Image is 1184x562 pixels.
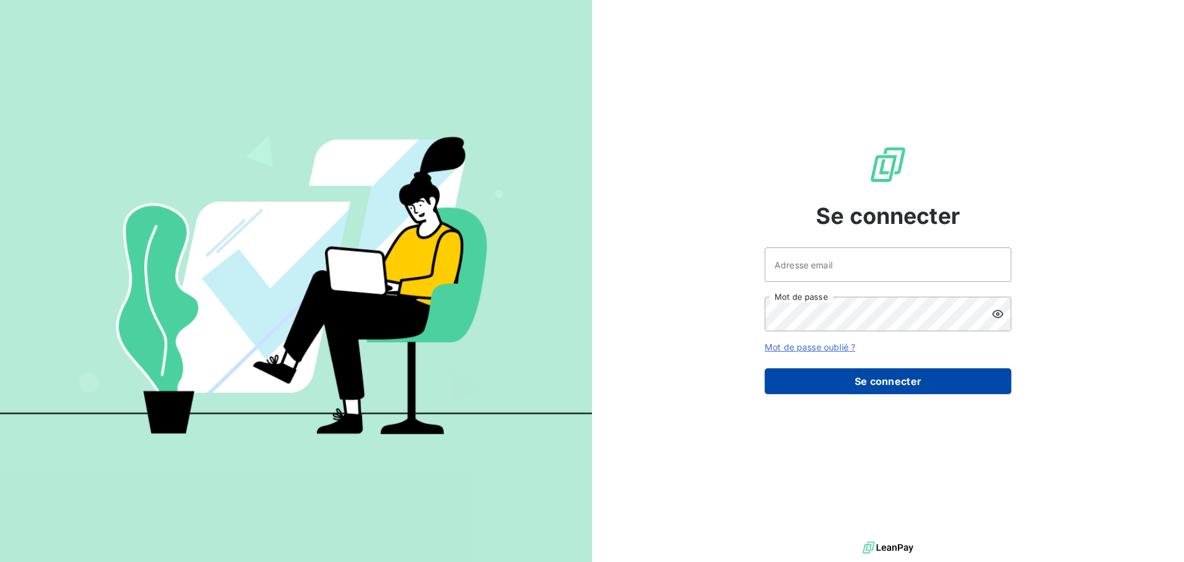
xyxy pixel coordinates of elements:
[765,342,855,352] a: Mot de passe oublié ?
[765,368,1011,394] button: Se connecter
[863,539,913,557] img: logo
[765,247,1011,282] input: placeholder
[868,145,908,184] img: Logo LeanPay
[816,199,960,233] span: Se connecter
